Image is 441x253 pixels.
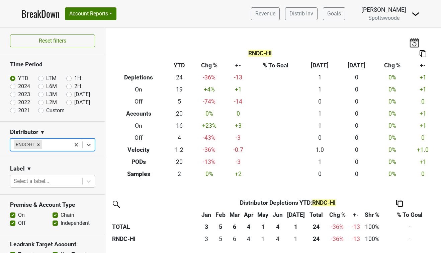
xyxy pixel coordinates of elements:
label: L3M [46,90,57,99]
td: +3 [227,120,250,132]
td: 1.2 [167,144,192,156]
td: 0 [410,168,436,180]
td: 1 [301,120,338,132]
td: 4 [242,233,255,245]
td: -43 % [192,132,227,144]
span: ▼ [40,128,45,136]
td: -14 [227,96,250,108]
th: Depletions [110,72,167,84]
th: Distributor Depletions YTD : [213,197,362,209]
td: 2 [167,168,192,180]
a: Goals [323,7,345,20]
label: Chain [61,211,74,219]
td: 0 [338,96,375,108]
td: 24 [167,72,192,84]
div: RNDC-HI [14,140,35,149]
td: 0 % [375,168,410,180]
label: On [18,211,25,219]
div: -13 [351,235,360,243]
td: 16 [167,120,192,132]
th: Jun: activate to sort column ascending [271,209,285,221]
td: 0 % [375,132,410,144]
td: -0.7 [227,144,250,156]
th: Feb: activate to sort column ascending [213,209,227,221]
th: [DATE] [301,60,338,72]
td: 0 [410,132,436,144]
button: Account Reports [65,7,116,20]
div: 4 [272,235,283,243]
span: RNDC-HI [248,50,272,57]
td: - [382,233,437,245]
td: +2 [227,168,250,180]
td: +1.0 [410,144,436,156]
td: +23 % [192,120,227,132]
th: Mar: activate to sort column ascending [228,209,242,221]
th: Chg % [192,60,227,72]
td: +1 [410,156,436,168]
h3: Time Period [10,61,95,68]
td: +1 [410,108,436,120]
span: Spottswoode [368,15,400,21]
th: Off [110,132,167,144]
span: -36% [331,224,344,230]
label: 2021 [18,107,30,115]
td: -36 % [192,72,227,84]
div: 24 [309,235,324,243]
label: L2M [46,99,57,107]
td: 0 [301,132,338,144]
td: 1.0 [301,144,338,156]
td: 1 [255,233,271,245]
td: -36 % [325,233,350,245]
td: 0 [338,84,375,96]
img: last_updated_date [409,38,419,47]
th: Samples [110,168,167,180]
td: 0 % [192,108,227,120]
a: BreakDown [21,7,60,21]
th: Accounts [110,108,167,120]
td: -3 [227,132,250,144]
td: -74 % [192,96,227,108]
th: 6 [228,221,242,233]
th: Chg %: activate to sort column ascending [325,209,350,221]
span: -13 [352,224,360,230]
th: Total: activate to sort column ascending [307,209,325,221]
label: Independent [61,219,90,227]
td: 1 [301,72,338,84]
td: -13 % [192,156,227,168]
td: 0 [338,108,375,120]
th: 24 [307,221,325,233]
h3: Premise & Account Type [10,201,95,208]
label: [DATE] [74,99,90,107]
label: 1H [74,74,81,82]
td: -3 [227,156,250,168]
a: Revenue [251,7,280,20]
td: +1 [410,72,436,84]
th: Velocity [110,144,167,156]
td: 5.5 [228,233,242,245]
th: Chg % [375,60,410,72]
th: +-: activate to sort column ascending [350,209,362,221]
label: Off [18,219,26,227]
label: [DATE] [74,90,90,99]
td: 0 % [375,108,410,120]
img: Dropdown Menu [412,10,420,18]
td: 1 [301,84,338,96]
td: 0 % [375,120,410,132]
th: &nbsp;: activate to sort column ascending [110,209,199,221]
th: +- [410,60,436,72]
td: 0 [338,72,375,84]
h3: Leadrank Target Account [10,241,95,248]
label: LTM [46,74,57,82]
td: 5 [213,233,227,245]
td: 1 [285,233,307,245]
button: Reset filters [10,35,95,47]
th: 5 [213,221,227,233]
td: +1 [410,120,436,132]
td: 0 [338,156,375,168]
label: Custom [46,107,65,115]
th: May: activate to sort column ascending [255,209,271,221]
label: 2022 [18,99,30,107]
div: 3 [201,235,212,243]
img: Copy to clipboard [396,200,403,207]
th: TOTAL [110,221,199,233]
